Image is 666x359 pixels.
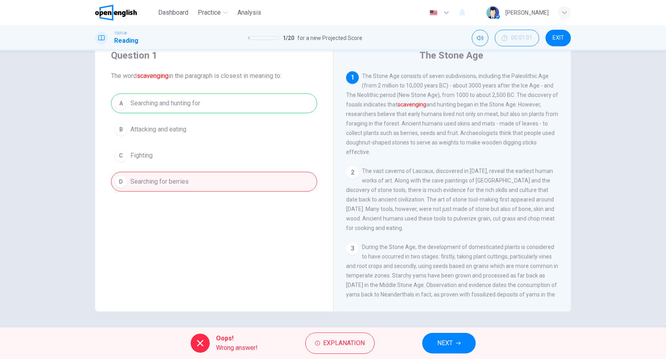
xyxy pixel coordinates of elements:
[283,33,294,43] span: 1 / 20
[398,101,426,108] font: scavenging
[111,49,317,62] h4: Question 1
[234,6,264,20] button: Analysis
[553,35,564,41] span: EXIT
[505,8,549,17] div: [PERSON_NAME]
[237,8,261,17] span: Analysis
[437,338,453,349] span: NEXT
[545,30,571,46] button: EXIT
[95,5,137,21] img: OpenEnglish logo
[323,338,365,349] span: Explanation
[346,166,359,179] div: 2
[495,30,539,46] div: Hide
[216,343,258,353] span: Wrong answer!
[429,10,438,16] img: en
[511,35,532,41] span: 00:01:01
[305,332,375,354] button: Explanation
[346,244,558,336] span: During the Stone Age, the development of domesticated plants is considered to have occurred in tw...
[346,73,558,155] span: The Stone Age consists of seven subdivisions, including the Paleolithic Age (from 2 million to 10...
[346,71,359,84] div: 1
[419,49,483,62] h4: The Stone Age
[346,242,359,255] div: 3
[158,8,188,17] span: Dashboard
[114,30,127,36] span: TOEFL®
[198,8,221,17] span: Practice
[495,30,539,46] button: 00:01:01
[137,72,168,80] font: scavenging
[195,6,231,20] button: Practice
[346,168,555,231] span: The vast caverns of Lascaux, discovered in [DATE], reveal the earliest human works of art. Along ...
[472,30,488,46] div: Mute
[422,333,476,353] button: NEXT
[216,334,258,343] span: Oops!
[155,6,191,20] button: Dashboard
[95,5,155,21] a: OpenEnglish logo
[297,33,362,43] span: for a new Projected Score
[111,71,317,81] span: The word in the paragraph is closest in meaning to:
[114,36,138,46] h1: Reading
[486,6,499,19] img: Profile picture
